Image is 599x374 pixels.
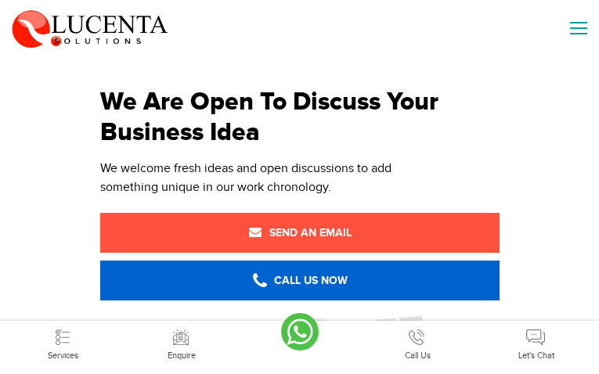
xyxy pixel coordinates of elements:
div: Let's Chat [477,350,595,363]
div: Enquire [122,350,240,363]
h1: We Are Open To Discuss Your Business Idea [100,88,500,148]
span: Call Us Now [252,274,348,287]
a: Call Us Now [100,261,500,300]
span: Send an Email [247,226,352,239]
a: Call Us [359,337,477,362]
a: Let's Chat [477,337,595,362]
div: Call Us [359,350,477,363]
div: We welcome fresh ideas and open discussions to add something unique in our work chronology. [100,160,445,197]
a: Services [4,337,122,362]
a: Send an Email [100,213,500,253]
div: Services [4,350,122,363]
img: Lucenta Solutions [12,8,168,49]
a: Enquire [122,337,240,362]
